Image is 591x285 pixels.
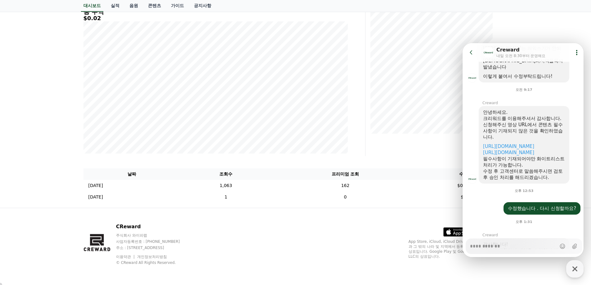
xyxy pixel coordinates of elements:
[116,245,192,250] p: 주소 : [STREET_ADDRESS]
[116,260,192,265] p: © CReward All Rights Reserved.
[419,168,508,180] th: 수익
[88,182,103,189] p: [DATE]
[116,255,136,259] a: 이용약관
[116,239,192,244] p: 사업자등록번호 : [PHONE_NUMBER]
[116,223,192,230] p: CReward
[137,255,167,259] a: 개인정보처리방침
[181,168,271,180] th: 조회수
[271,168,419,180] th: 프리미엄 조회
[83,15,348,21] h5: $0.02
[271,180,419,191] td: 162
[419,191,508,203] td: $0
[271,191,419,203] td: 0
[83,168,181,180] th: 날짜
[181,180,271,191] td: 1,063
[88,194,103,200] p: [DATE]
[463,43,584,257] iframe: Channel chat
[419,180,508,191] td: $0.02
[181,191,271,203] td: 1
[409,239,508,259] p: App Store, iCloud, iCloud Drive 및 iTunes Store는 미국과 그 밖의 나라 및 지역에서 등록된 Apple Inc.의 서비스 상표입니다. Goo...
[116,233,192,238] p: 주식회사 와이피랩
